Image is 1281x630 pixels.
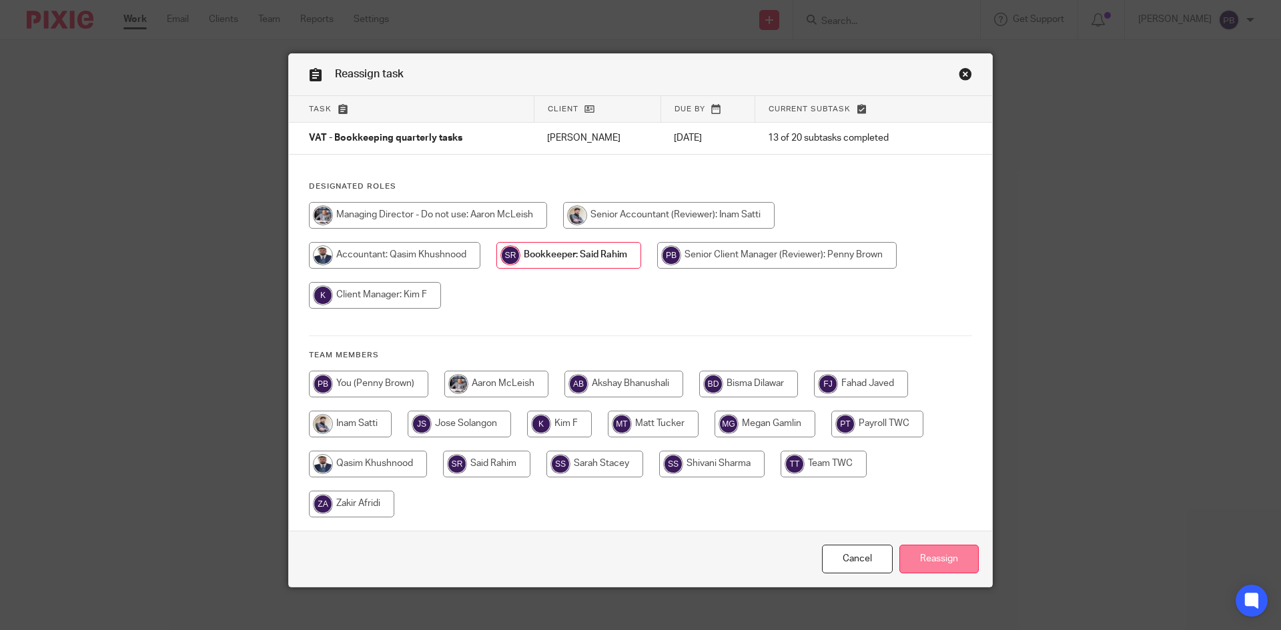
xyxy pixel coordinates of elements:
[309,134,462,143] span: VAT - Bookkeeping quarterly tasks
[547,131,647,145] p: [PERSON_NAME]
[335,69,404,79] span: Reassign task
[769,105,851,113] span: Current subtask
[309,181,972,192] h4: Designated Roles
[309,105,332,113] span: Task
[309,350,972,361] h4: Team members
[959,67,972,85] a: Close this dialog window
[674,131,741,145] p: [DATE]
[822,545,893,573] a: Close this dialog window
[755,123,941,155] td: 13 of 20 subtasks completed
[899,545,979,573] input: Reassign
[675,105,705,113] span: Due by
[548,105,578,113] span: Client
